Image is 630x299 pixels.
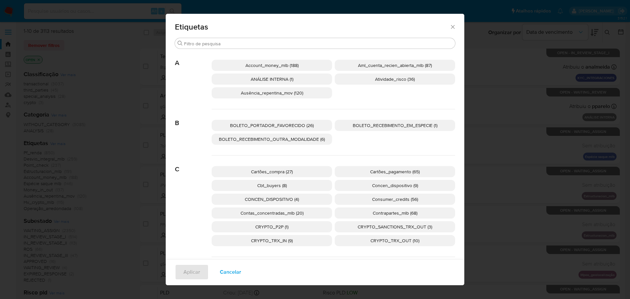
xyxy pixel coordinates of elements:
span: BOLETO_PORTADOR_FAVORECIDO (26) [230,122,314,129]
span: Cartões_pagamento (65) [370,168,420,175]
div: Ausência_repentina_mov (120) [212,87,332,98]
span: B [175,109,212,127]
span: Contrapartes_mlb (68) [373,210,417,216]
span: Cancelar [220,265,241,279]
span: Concen_dispositivo (9) [372,182,418,189]
div: Consumer_credits (56) [335,194,455,205]
div: Atividade_risco (36) [335,74,455,85]
span: BOLETO_RECEBIMENTO_EM_ESPECIE (1) [353,122,437,129]
div: BOLETO_PORTADOR_FAVORECIDO (26) [212,120,332,131]
div: CONCEN_DISPOSITIVO (4) [212,194,332,205]
button: Fechar [450,24,455,30]
span: Contas_concentradas_mlb (20) [241,210,304,216]
div: CRYPTO_P2P (1) [212,221,332,232]
div: Concen_dispositivo (9) [335,180,455,191]
div: CRYPTO_SANCTIONS_TRX_OUT (3) [335,221,455,232]
span: CRYPTO_TRX_IN (9) [251,237,293,244]
div: Cartões_pagamento (65) [335,166,455,177]
button: Buscar [178,41,183,46]
span: Account_money_mlb (188) [245,62,299,69]
div: BOLETO_RECEBIMENTO_OUTRA_MODALIDADE (6) [212,134,332,145]
span: C [175,156,212,173]
div: CRYPTO_TRX_IN (9) [212,235,332,246]
span: A [175,49,212,67]
span: Etiquetas [175,23,450,31]
span: BOLETO_RECEBIMENTO_OUTRA_MODALIDADE (6) [219,136,325,142]
span: Atividade_risco (36) [375,76,415,82]
span: CRYPTO_SANCTIONS_TRX_OUT (3) [358,224,432,230]
span: CONCEN_DISPOSITIVO (4) [245,196,299,203]
span: CRYPTO_P2P (1) [255,224,288,230]
span: Aml_cuenta_recien_abierta_mlb (87) [358,62,432,69]
span: Consumer_credits (56) [372,196,418,203]
span: CRYPTO_TRX_OUT (10) [370,237,419,244]
div: Contas_concentradas_mlb (20) [212,207,332,219]
button: Cancelar [211,264,250,280]
span: Ausência_repentina_mov (120) [241,90,303,96]
span: D [175,257,212,275]
div: Cartões_compra (27) [212,166,332,177]
div: Account_money_mlb (188) [212,60,332,71]
div: CRYPTO_TRX_OUT (10) [335,235,455,246]
span: ANÁLISE INTERNA (1) [251,76,293,82]
div: BOLETO_RECEBIMENTO_EM_ESPECIE (1) [335,120,455,131]
div: Cbt_buyers (8) [212,180,332,191]
div: Aml_cuenta_recien_abierta_mlb (87) [335,60,455,71]
div: Contrapartes_mlb (68) [335,207,455,219]
input: Filtro de pesquisa [184,41,452,47]
span: Cbt_buyers (8) [257,182,287,189]
span: Cartões_compra (27) [251,168,293,175]
div: ANÁLISE INTERNA (1) [212,74,332,85]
